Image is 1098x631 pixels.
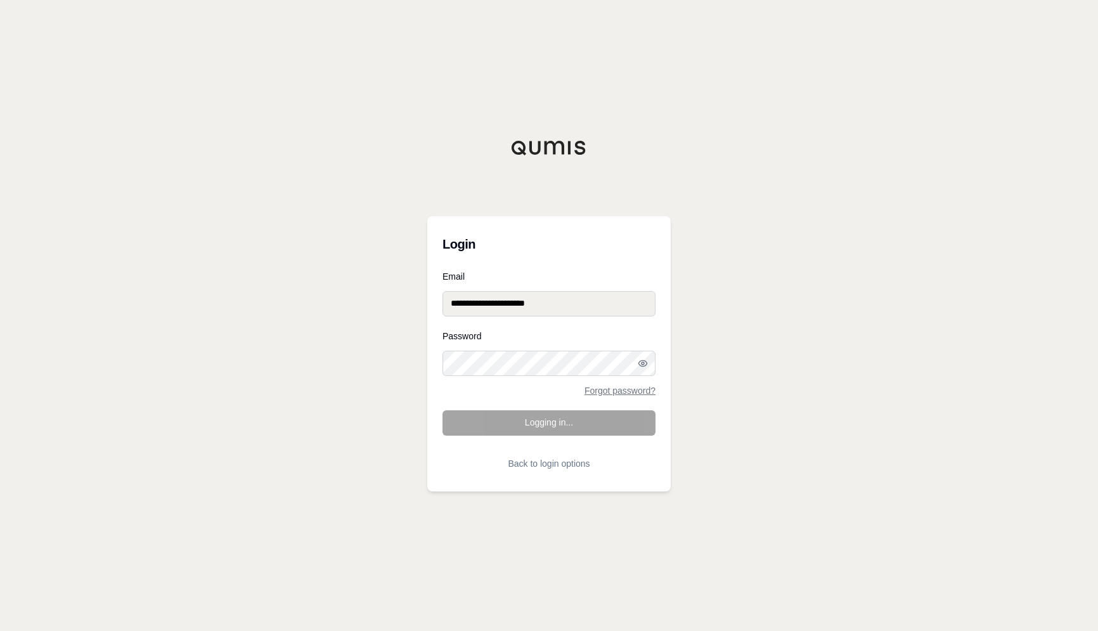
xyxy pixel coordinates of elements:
[442,451,656,476] button: Back to login options
[442,272,656,281] label: Email
[511,140,587,155] img: Qumis
[585,386,656,395] a: Forgot password?
[442,332,656,341] label: Password
[442,231,656,257] h3: Login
